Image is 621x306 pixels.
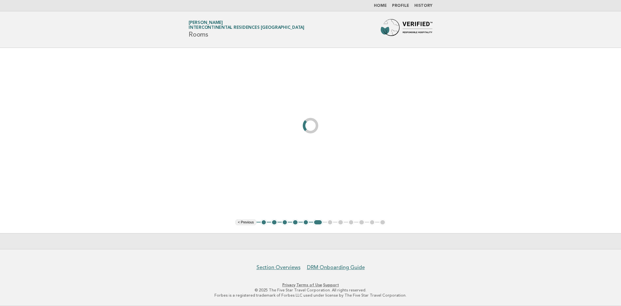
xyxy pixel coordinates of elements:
[282,283,295,287] a: Privacy
[113,293,508,298] p: Forbes is a registered trademark of Forbes LLC used under license by The Five Star Travel Corpora...
[374,4,387,8] a: Home
[189,26,304,30] span: InterContinental Residences [GEOGRAPHIC_DATA]
[392,4,409,8] a: Profile
[189,21,304,38] h1: Rooms
[189,21,304,30] a: [PERSON_NAME]InterContinental Residences [GEOGRAPHIC_DATA]
[414,4,432,8] a: History
[256,264,300,271] a: Section Overviews
[296,283,322,287] a: Terms of Use
[307,264,365,271] a: DRM Onboarding Guide
[113,282,508,288] p: · ·
[113,288,508,293] p: © 2025 The Five Star Travel Corporation. All rights reserved.
[323,283,339,287] a: Support
[381,19,432,40] img: Forbes Travel Guide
